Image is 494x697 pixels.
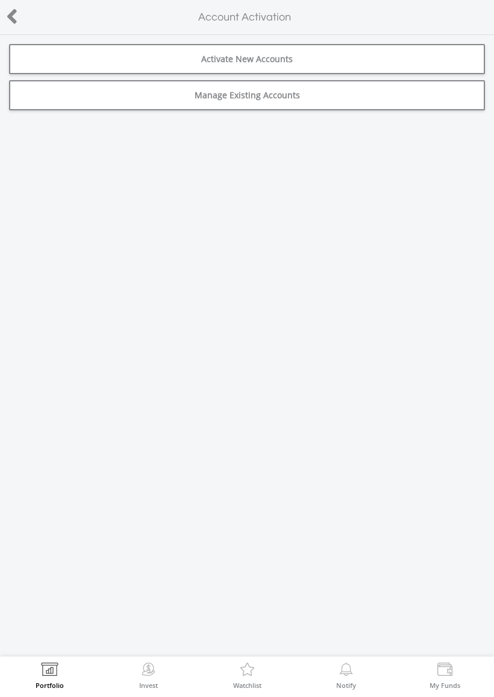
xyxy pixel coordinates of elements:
[139,682,158,689] label: Invest
[233,663,261,689] a: Watchlist
[9,44,485,74] a: Activate New Accounts
[436,663,454,680] img: View Funds
[139,663,158,680] img: Invest Now
[9,80,485,110] a: Manage Existing Accounts
[139,663,158,689] a: Invest
[430,663,460,689] a: My Funds
[336,682,356,689] label: Notify
[337,663,355,680] img: View Notifications
[36,663,64,689] a: Portfolio
[198,10,291,25] label: Account Activation
[40,663,59,680] img: View Portfolio
[36,682,64,689] label: Portfolio
[336,663,356,689] a: Notify
[430,682,460,689] label: My Funds
[238,663,257,680] img: Watchlist
[233,682,261,689] label: Watchlist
